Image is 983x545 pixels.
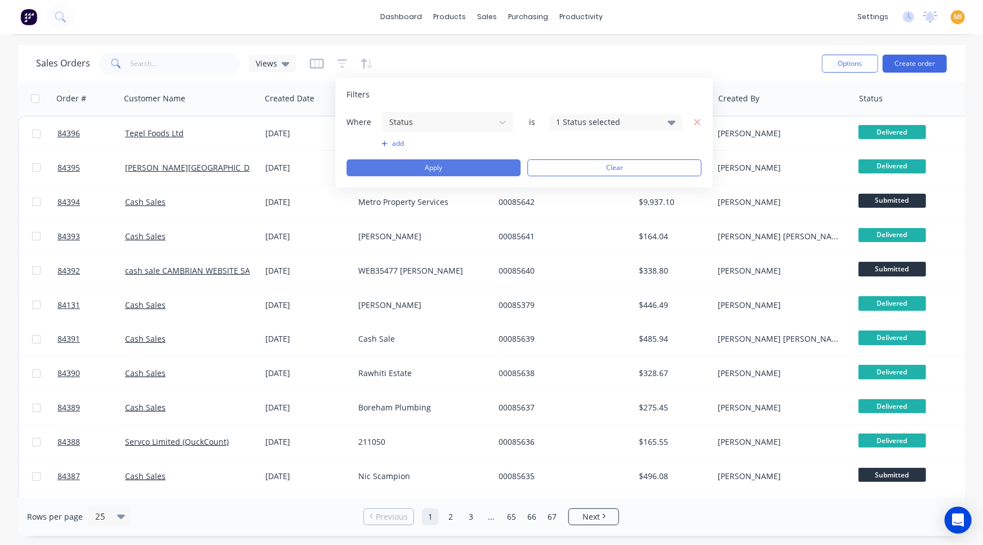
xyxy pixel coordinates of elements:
div: Created By [718,93,759,104]
a: Page 65 [503,508,520,525]
div: 00085640 [499,265,624,276]
div: [DATE] [265,196,349,208]
div: 00085635 [499,471,624,482]
input: Search... [131,52,241,75]
span: 84387 [57,471,80,482]
span: 84391 [57,333,80,345]
div: [DATE] [265,128,349,139]
div: 211050 [358,436,483,448]
span: Delivered [859,228,926,242]
div: [PERSON_NAME] [718,162,843,173]
a: Cash Sales [125,196,166,207]
span: Delivered [859,365,926,379]
a: 84396 [57,117,125,150]
a: Page 67 [544,508,561,525]
a: 84388 [57,425,125,459]
div: $338.80 [639,265,705,276]
div: [PERSON_NAME] [718,300,843,311]
div: $164.04 [639,231,705,242]
div: [PERSON_NAME] [718,265,843,276]
div: [DATE] [265,231,349,242]
div: Status [859,93,883,104]
a: Cash Sales [125,300,166,310]
a: 84387 [57,459,125,493]
span: Filters [346,89,370,100]
div: [DATE] [265,471,349,482]
div: 00085639 [499,333,624,345]
div: 00085638 [499,368,624,379]
button: Create order [883,55,947,73]
div: settings [852,8,894,25]
div: Boreham Plumbing [358,402,483,413]
div: sales [472,8,502,25]
div: [DATE] [265,436,349,448]
a: Next page [569,511,619,522]
div: Cash Sale [358,333,483,345]
div: WEB35477 [PERSON_NAME] [358,265,483,276]
div: products [428,8,472,25]
span: 84392 [57,265,80,276]
a: [PERSON_NAME][GEOGRAPHIC_DATA] [125,162,266,173]
a: Tegel Foods Ltd [125,128,184,139]
div: [PERSON_NAME] [718,471,843,482]
a: Cash Sales [125,231,166,242]
h1: Sales Orders [36,58,90,69]
div: Metro Property Services [358,196,483,208]
div: 00085636 [499,436,624,448]
ul: Pagination [359,508,624,525]
span: 84396 [57,128,80,139]
a: Page 3 [462,508,479,525]
button: Options [822,55,878,73]
div: $496.08 [639,471,705,482]
a: 84389 [57,391,125,425]
a: Previous page [364,511,413,522]
div: $485.94 [639,333,705,345]
div: [DATE] [265,265,349,276]
div: [DATE] [265,368,349,379]
a: 84393 [57,220,125,253]
span: 84388 [57,436,80,448]
span: 84390 [57,368,80,379]
button: Clear [527,159,701,176]
div: [PERSON_NAME] [718,196,843,208]
span: Delivered [859,125,926,139]
span: 84389 [57,402,80,413]
span: Submitted [859,262,926,276]
div: $9,937.10 [639,196,705,208]
a: 84394 [57,185,125,219]
span: 84393 [57,231,80,242]
div: [DATE] [265,162,349,173]
span: Submitted [859,468,926,482]
span: Previous [376,511,408,522]
a: 84392 [57,254,125,288]
a: 84395 [57,151,125,185]
span: Where [346,117,380,128]
div: productivity [554,8,608,25]
div: [PERSON_NAME] [718,402,843,413]
div: [DATE] [265,402,349,413]
div: $328.67 [639,368,705,379]
img: Factory [20,8,37,25]
a: 84131 [57,288,125,322]
span: Delivered [859,159,926,173]
div: purchasing [502,8,554,25]
div: [PERSON_NAME] [358,231,483,242]
a: Page 66 [523,508,540,525]
div: [PERSON_NAME] [358,300,483,311]
div: 00085379 [499,300,624,311]
span: Delivered [859,330,926,345]
div: $446.49 [639,300,705,311]
a: dashboard [375,8,428,25]
a: Page 1 is your current page [422,508,439,525]
div: [DATE] [265,333,349,345]
a: 84390 [57,356,125,390]
div: [PERSON_NAME] [718,128,843,139]
div: 00085637 [499,402,624,413]
div: [PERSON_NAME] [718,368,843,379]
div: [DATE] [265,300,349,311]
span: 84394 [57,196,80,208]
span: Rows per page [27,511,83,522]
a: 84391 [57,322,125,356]
a: Page 2 [442,508,459,525]
a: Servco Limited (QuckCount) [125,436,229,447]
